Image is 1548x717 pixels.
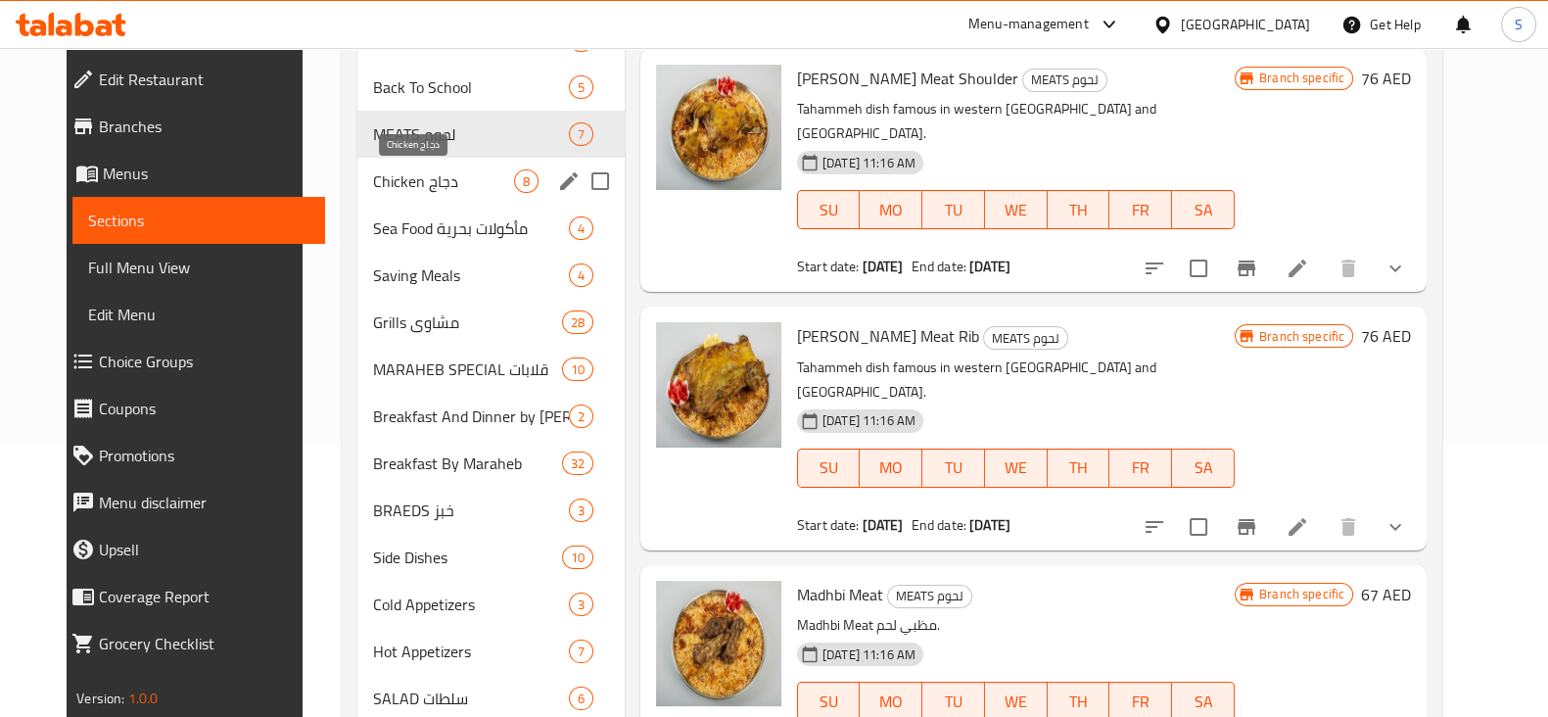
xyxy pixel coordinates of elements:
span: Upsell [99,538,309,561]
span: Side Dishes [373,546,562,569]
a: Full Menu View [72,244,325,291]
span: MEATS لحوم [373,122,569,146]
span: Full Menu View [88,256,309,279]
div: Side Dishes10 [357,534,625,581]
b: [DATE] [969,254,1010,279]
div: items [562,546,593,569]
div: items [562,311,593,334]
span: TU [930,196,977,224]
div: items [569,593,593,616]
a: Sections [72,197,325,244]
button: MO [860,449,922,488]
span: 5 [570,78,592,97]
div: MARAHEB SPECIAL قلابات10 [357,346,625,393]
span: 2 [570,407,592,426]
img: Hanith Meat Rib [656,322,781,448]
span: Edit Restaurant [99,68,309,91]
span: MO [868,688,915,716]
div: items [562,452,593,475]
span: MEATS لحوم [888,585,971,607]
svg: Show Choices [1384,515,1407,539]
span: Chicken دجاج [373,169,514,193]
a: Promotions [56,432,325,479]
h6: 76 AED [1361,322,1411,350]
span: 4 [570,219,592,238]
span: 1.0.0 [127,686,158,711]
span: End date: [912,512,966,538]
span: Sections [88,209,309,232]
span: SU [806,688,853,716]
span: Cold Appetizers [373,593,569,616]
span: Back To School [373,75,569,99]
span: 10 [563,549,592,567]
span: S [1515,14,1523,35]
span: 7 [570,125,592,144]
span: Sea Food مأكولات بحرية [373,216,569,240]
span: Breakfast And Dinner by [PERSON_NAME] [373,405,569,428]
span: End date: [912,254,966,279]
div: items [569,405,593,428]
div: Breakfast And Dinner by [PERSON_NAME]2 [357,393,625,440]
div: Breakfast By Maraheb [373,452,562,475]
div: Hot Appetizers7 [357,628,625,675]
div: MEATS لحوم7 [357,111,625,158]
a: Edit menu item [1286,257,1309,280]
img: Madhbi Meat [656,581,781,706]
span: Version: [76,686,124,711]
span: MARAHEB SPECIAL قلابات [373,358,562,381]
span: MEATS لحوم [984,327,1067,350]
span: Menus [103,162,309,185]
span: [DATE] 11:16 AM [815,645,923,664]
div: Saving Meals4 [357,252,625,299]
p: Tahammeh dish famous in western [GEOGRAPHIC_DATA] and [GEOGRAPHIC_DATA]. [797,97,1235,146]
span: SA [1180,454,1227,482]
span: 4 [570,266,592,285]
div: Breakfast By Maraheb32 [357,440,625,487]
button: FR [1109,190,1172,229]
span: Grills مشاوي [373,311,562,334]
button: delete [1325,503,1372,550]
div: [GEOGRAPHIC_DATA] [1181,14,1310,35]
span: SALAD سلطات [373,687,569,710]
div: Breakfast And Dinner by Maraheb [373,405,569,428]
span: MO [868,454,915,482]
span: Hot Appetizers [373,640,569,663]
span: Choice Groups [99,350,309,373]
span: Promotions [99,444,309,467]
a: Upsell [56,526,325,573]
div: items [569,122,593,146]
span: Start date: [797,512,860,538]
div: MEATS لحوم [983,326,1068,350]
span: Select to update [1178,506,1219,548]
span: Branches [99,115,309,138]
div: Cold Appetizers3 [357,581,625,628]
button: TH [1048,449,1110,488]
span: WE [993,196,1040,224]
span: [PERSON_NAME] Meat Shoulder [797,64,1018,93]
div: MEATS لحوم [887,585,972,608]
button: Branch-specific-item [1223,245,1270,292]
img: Hanith Meat Shoulder [656,65,781,190]
span: [DATE] 11:16 AM [815,411,923,430]
span: SA [1180,688,1227,716]
button: sort-choices [1131,503,1178,550]
button: Branch-specific-item [1223,503,1270,550]
button: SA [1172,190,1235,229]
b: [DATE] [863,254,904,279]
div: Menu-management [968,13,1089,36]
span: 28 [563,313,592,332]
a: Choice Groups [56,338,325,385]
span: Madhbi Meat [797,580,883,609]
span: 8 [515,172,538,191]
div: items [569,687,593,710]
span: [DATE] 11:16 AM [815,154,923,172]
span: WE [993,688,1040,716]
span: Coupons [99,397,309,420]
div: items [569,75,593,99]
span: MO [868,196,915,224]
